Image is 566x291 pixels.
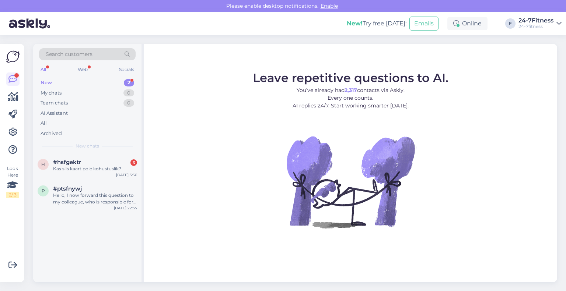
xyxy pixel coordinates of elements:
span: #ptsfnywj [53,185,82,192]
div: 0 [123,89,134,97]
div: Team chats [41,99,68,107]
div: 24-7Fitness [518,18,553,24]
span: p [42,188,45,194]
div: Kas siis kaart pole kohustuslik? [53,166,137,172]
span: h [41,162,45,167]
span: #hsfgektr [53,159,81,166]
div: 3 [130,159,137,166]
div: Try free [DATE]: [347,19,406,28]
span: New chats [76,143,99,149]
img: Askly Logo [6,50,20,64]
span: Search customers [46,50,92,58]
div: Hello, I now forward this question to my colleague, who is responsible for this. The reply will b... [53,192,137,205]
b: New! [347,20,363,27]
div: 2 [124,79,134,86]
span: Leave repetitive questions to AI. [253,71,448,85]
div: 24-7fitness [518,24,553,29]
div: 2 / 3 [6,192,19,198]
div: Look Here [6,165,19,198]
div: All [41,120,47,127]
button: Emails [409,17,439,31]
img: No Chat active [284,116,417,248]
span: Enable [318,3,340,9]
p: You’ve already had contacts via Askly. Every one counts. AI replies 24/7. Start working smarter [... [253,86,448,110]
div: [DATE] 22:35 [114,205,137,211]
div: F [505,18,516,29]
div: Online [447,17,488,30]
div: [DATE] 5:56 [116,172,137,178]
div: New [41,79,52,86]
div: AI Assistant [41,110,68,117]
div: My chats [41,89,62,97]
div: 0 [123,99,134,107]
div: Web [76,65,89,74]
div: Socials [118,65,136,74]
b: 2,317 [345,87,357,93]
div: Archived [41,130,62,137]
div: All [39,65,48,74]
a: 24-7Fitness24-7fitness [518,18,562,29]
